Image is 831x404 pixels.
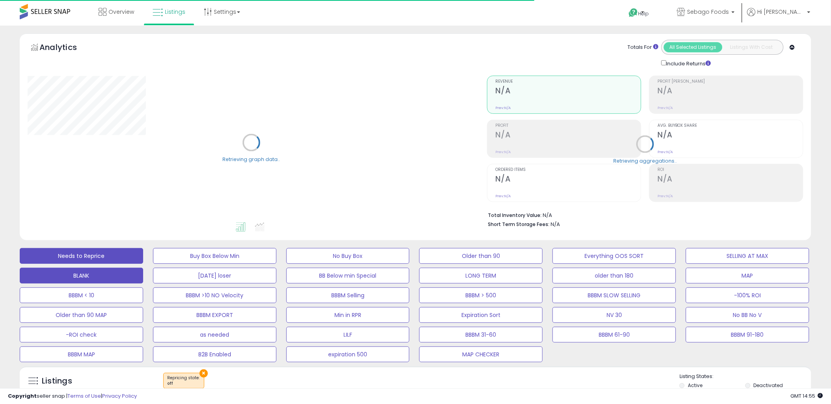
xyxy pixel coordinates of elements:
[686,287,809,303] button: -100% ROI
[553,248,676,264] button: Everything OOS SORT
[286,347,410,362] button: expiration 500
[153,347,276,362] button: B2B Enabled
[168,375,200,387] span: Repricing state :
[39,42,92,55] h5: Analytics
[153,327,276,343] button: as needed
[686,268,809,284] button: MAP
[20,248,143,264] button: Needs to Reprice
[168,381,200,386] div: off
[655,59,721,68] div: Include Returns
[419,327,543,343] button: BBBM 31-60
[629,8,639,18] i: Get Help
[688,382,702,389] label: Active
[419,347,543,362] button: MAP CHECKER
[165,8,185,16] span: Listings
[153,248,276,264] button: Buy Box Below Min
[8,393,137,400] div: seller snap | |
[747,8,810,26] a: Hi [PERSON_NAME]
[754,382,783,389] label: Deactivated
[222,156,280,163] div: Retrieving graph data..
[200,369,208,378] button: ×
[20,268,143,284] button: BLANK
[687,8,729,16] span: Sebago Foods
[791,392,823,400] span: 2025-08-13 14:55 GMT
[286,287,410,303] button: BBBM Selling
[686,307,809,323] button: No BB No V
[42,376,72,387] h5: Listings
[613,158,677,165] div: Retrieving aggregations..
[628,44,659,51] div: Totals For
[680,373,811,380] p: Listing States:
[419,248,543,264] button: Older than 90
[20,307,143,323] button: Older than 90 MAP
[664,42,723,52] button: All Selected Listings
[553,307,676,323] button: NV 30
[8,392,37,400] strong: Copyright
[553,327,676,343] button: BBBM 61-90
[67,392,101,400] a: Terms of Use
[758,8,805,16] span: Hi [PERSON_NAME]
[722,42,781,52] button: Listings With Cost
[419,268,543,284] button: LONG TERM
[20,327,143,343] button: -ROI check
[286,307,410,323] button: Min in RPR
[686,248,809,264] button: SELLING AT MAX
[419,287,543,303] button: BBBM > 500
[286,268,410,284] button: BB Below min Special
[623,2,665,26] a: Help
[553,268,676,284] button: older than 180
[639,10,649,17] span: Help
[153,287,276,303] button: BBBM >10 NO Velocity
[686,327,809,343] button: BBBM 91-180
[419,307,543,323] button: Expiration Sort
[102,392,137,400] a: Privacy Policy
[153,268,276,284] button: [DATE] loser
[20,287,143,303] button: BBBM < 10
[286,327,410,343] button: LILF
[286,248,410,264] button: No Buy Box
[553,287,676,303] button: BBBM SLOW SELLING
[153,307,276,323] button: BBBM EXPORT
[108,8,134,16] span: Overview
[20,347,143,362] button: BBBM MAP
